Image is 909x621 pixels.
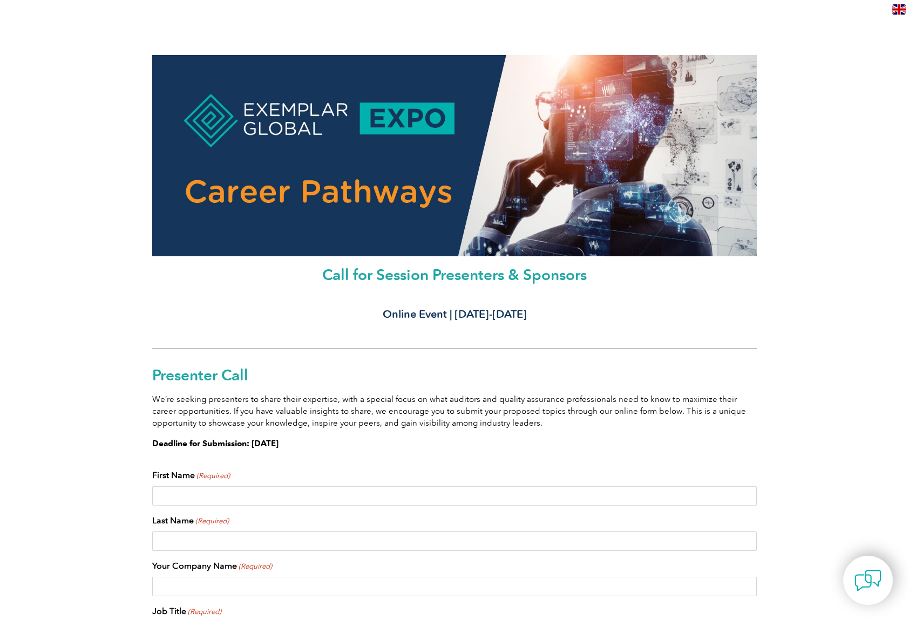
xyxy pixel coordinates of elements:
[152,559,272,572] label: Your Company Name
[152,367,757,383] h2: Presenter Call
[152,439,279,448] strong: Deadline for Submission: [DATE]
[152,393,757,429] p: We’re seeking presenters to share their expertise, with a special focus on what auditors and qual...
[892,4,906,15] img: en
[187,606,222,617] span: (Required)
[152,267,757,282] h1: Call for Session Presenters & Sponsors
[195,516,229,527] span: (Required)
[152,605,221,618] label: Job Title
[152,308,757,321] h3: Online Event | [DATE]-[DATE]
[152,469,230,482] label: First Name
[238,561,273,572] span: (Required)
[152,55,757,256] img: career pathways
[152,514,229,527] label: Last Name
[854,567,881,594] img: contact-chat.png
[196,470,230,481] span: (Required)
